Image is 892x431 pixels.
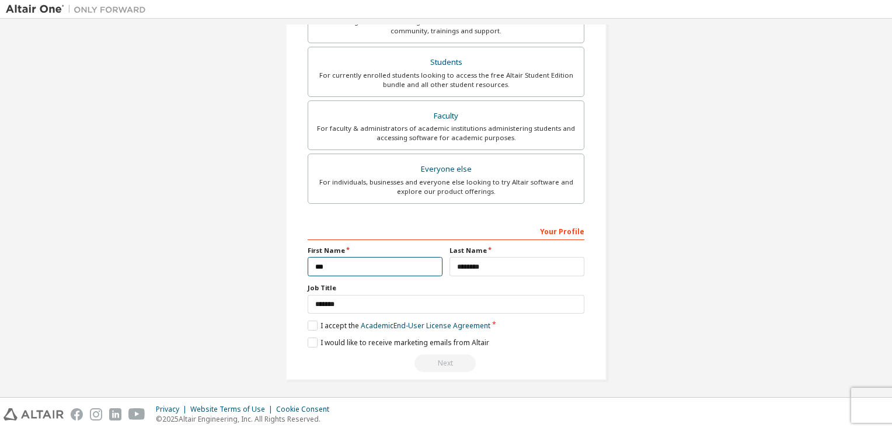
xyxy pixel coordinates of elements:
label: Job Title [308,283,584,293]
img: Altair One [6,4,152,15]
img: instagram.svg [90,408,102,420]
label: Last Name [450,246,584,255]
img: youtube.svg [128,408,145,420]
label: I would like to receive marketing emails from Altair [308,338,489,347]
label: First Name [308,246,442,255]
div: Cookie Consent [276,405,336,414]
div: Read and acccept EULA to continue [308,354,584,372]
div: For individuals, businesses and everyone else looking to try Altair software and explore our prod... [315,178,577,196]
div: For existing customers looking to access software downloads, HPC resources, community, trainings ... [315,17,577,36]
img: linkedin.svg [109,408,121,420]
div: Your Profile [308,221,584,240]
div: Privacy [156,405,190,414]
label: I accept the [308,321,490,331]
img: facebook.svg [71,408,83,420]
p: © 2025 Altair Engineering, Inc. All Rights Reserved. [156,414,336,424]
div: For faculty & administrators of academic institutions administering students and accessing softwa... [315,124,577,142]
div: Website Terms of Use [190,405,276,414]
div: For currently enrolled students looking to access the free Altair Student Edition bundle and all ... [315,71,577,89]
img: altair_logo.svg [4,408,64,420]
div: Faculty [315,108,577,124]
a: Academic End-User License Agreement [361,321,490,331]
div: Students [315,54,577,71]
div: Everyone else [315,161,577,178]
